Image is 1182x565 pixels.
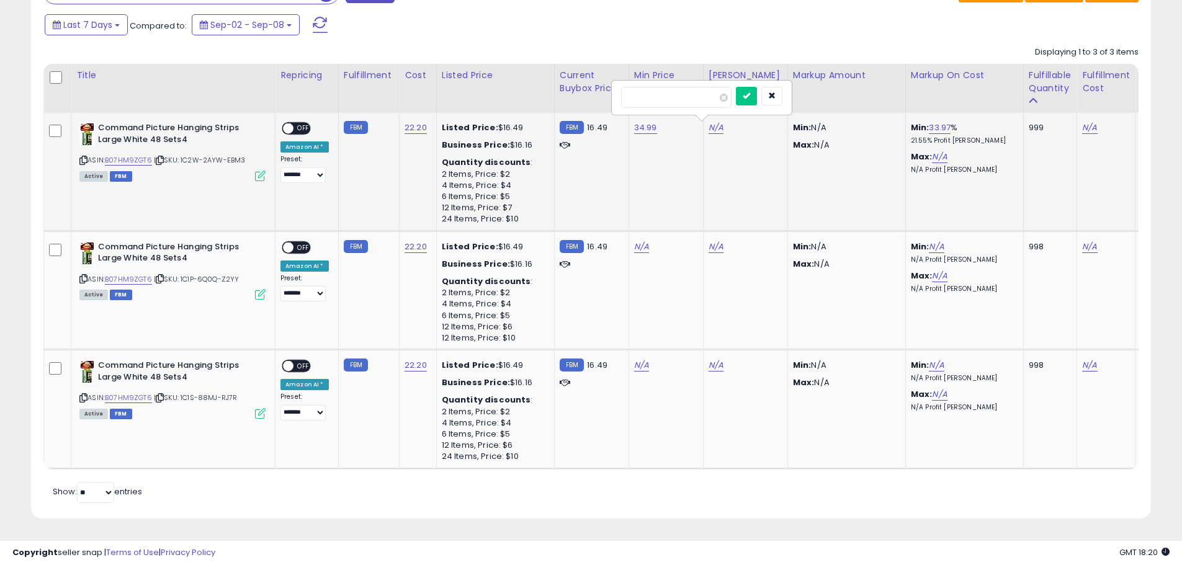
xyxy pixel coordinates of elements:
[98,122,249,148] b: Command Picture Hanging Strips Large White 48 Sets4
[442,321,545,332] div: 12 Items, Price: $6
[1029,122,1067,133] div: 999
[911,166,1014,174] p: N/A Profit [PERSON_NAME]
[442,169,545,180] div: 2 Items, Price: $2
[929,241,944,253] a: N/A
[793,241,896,252] p: N/A
[79,360,95,385] img: 41JV7lFfKHL._SL40_.jpg
[1082,69,1130,95] div: Fulfillment Cost
[932,151,947,163] a: N/A
[161,546,215,558] a: Privacy Policy
[154,274,240,284] span: | SKU: 1C1P-6Q0Q-Z2YY
[634,359,649,371] a: N/A
[442,213,545,225] div: 24 Items, Price: $10
[442,259,545,270] div: $16.16
[79,171,108,182] span: All listings currently available for purchase on Amazon
[709,69,782,82] div: [PERSON_NAME]
[106,546,159,558] a: Terms of Use
[442,451,545,462] div: 24 Items, Price: $10
[442,139,510,151] b: Business Price:
[587,359,607,371] span: 16.49
[1082,359,1097,371] a: N/A
[405,241,427,253] a: 22.20
[76,69,270,82] div: Title
[79,241,95,266] img: 41JV7lFfKHL._SL40_.jpg
[98,360,249,386] b: Command Picture Hanging Strips Large White 48 Sets4
[911,285,1014,293] p: N/A Profit [PERSON_NAME]
[79,360,266,417] div: ASIN:
[1082,241,1097,253] a: N/A
[442,406,545,417] div: 2 Items, Price: $2
[911,403,1014,412] p: N/A Profit [PERSON_NAME]
[911,270,933,282] b: Max:
[911,122,1014,145] div: %
[442,376,510,388] b: Business Price:
[53,486,142,497] span: Show: entries
[911,359,929,371] b: Min:
[587,122,607,133] span: 16.49
[63,19,112,31] span: Last 7 Days
[154,155,246,165] span: | SKU: 1C2W-2AYW-EBM3
[79,122,95,147] img: 41JV7lFfKHL._SL40_.jpg
[344,358,368,371] small: FBM
[911,69,1018,82] div: Markup on Cost
[442,241,498,252] b: Listed Price:
[442,417,545,429] div: 4 Items, Price: $4
[793,377,896,388] p: N/A
[442,440,545,451] div: 12 Items, Price: $6
[442,140,545,151] div: $16.16
[98,241,249,267] b: Command Picture Hanging Strips Large White 48 Sets4
[442,157,545,168] div: :
[709,241,723,253] a: N/A
[405,122,427,134] a: 22.20
[793,140,896,151] p: N/A
[793,258,815,270] strong: Max:
[793,122,896,133] p: N/A
[280,69,333,82] div: Repricing
[110,171,132,182] span: FBM
[12,546,58,558] strong: Copyright
[442,202,545,213] div: 12 Items, Price: $7
[293,361,313,371] span: OFF
[79,122,266,180] div: ASIN:
[442,122,498,133] b: Listed Price:
[110,290,132,300] span: FBM
[344,240,368,253] small: FBM
[793,139,815,151] strong: Max:
[911,388,933,400] b: Max:
[442,394,531,406] b: Quantity discounts
[1029,360,1067,371] div: 998
[280,260,329,272] div: Amazon AI *
[280,155,329,183] div: Preset:
[1029,69,1072,95] div: Fulfillable Quantity
[105,155,152,166] a: B07HM9ZGT6
[929,122,951,134] a: 33.97
[210,19,284,31] span: Sep-02 - Sep-08
[442,156,531,168] b: Quantity discounts
[12,547,215,559] div: seller snap | |
[709,122,723,134] a: N/A
[911,241,929,252] b: Min:
[442,258,510,270] b: Business Price:
[560,358,584,371] small: FBM
[442,377,545,388] div: $16.16
[911,256,1014,264] p: N/A Profit [PERSON_NAME]
[560,69,624,95] div: Current Buybox Price
[793,360,896,371] p: N/A
[192,14,300,35] button: Sep-02 - Sep-08
[634,122,657,134] a: 34.99
[1082,122,1097,134] a: N/A
[911,122,929,133] b: Min:
[105,274,152,285] a: B07HM9ZGT6
[932,388,947,401] a: N/A
[110,409,132,419] span: FBM
[634,241,649,253] a: N/A
[560,240,584,253] small: FBM
[344,69,394,82] div: Fulfillment
[442,69,549,82] div: Listed Price
[442,122,545,133] div: $16.49
[79,409,108,419] span: All listings currently available for purchase on Amazon
[1035,47,1139,58] div: Displaying 1 to 3 of 3 items
[344,121,368,134] small: FBM
[79,241,266,299] div: ASIN:
[932,270,947,282] a: N/A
